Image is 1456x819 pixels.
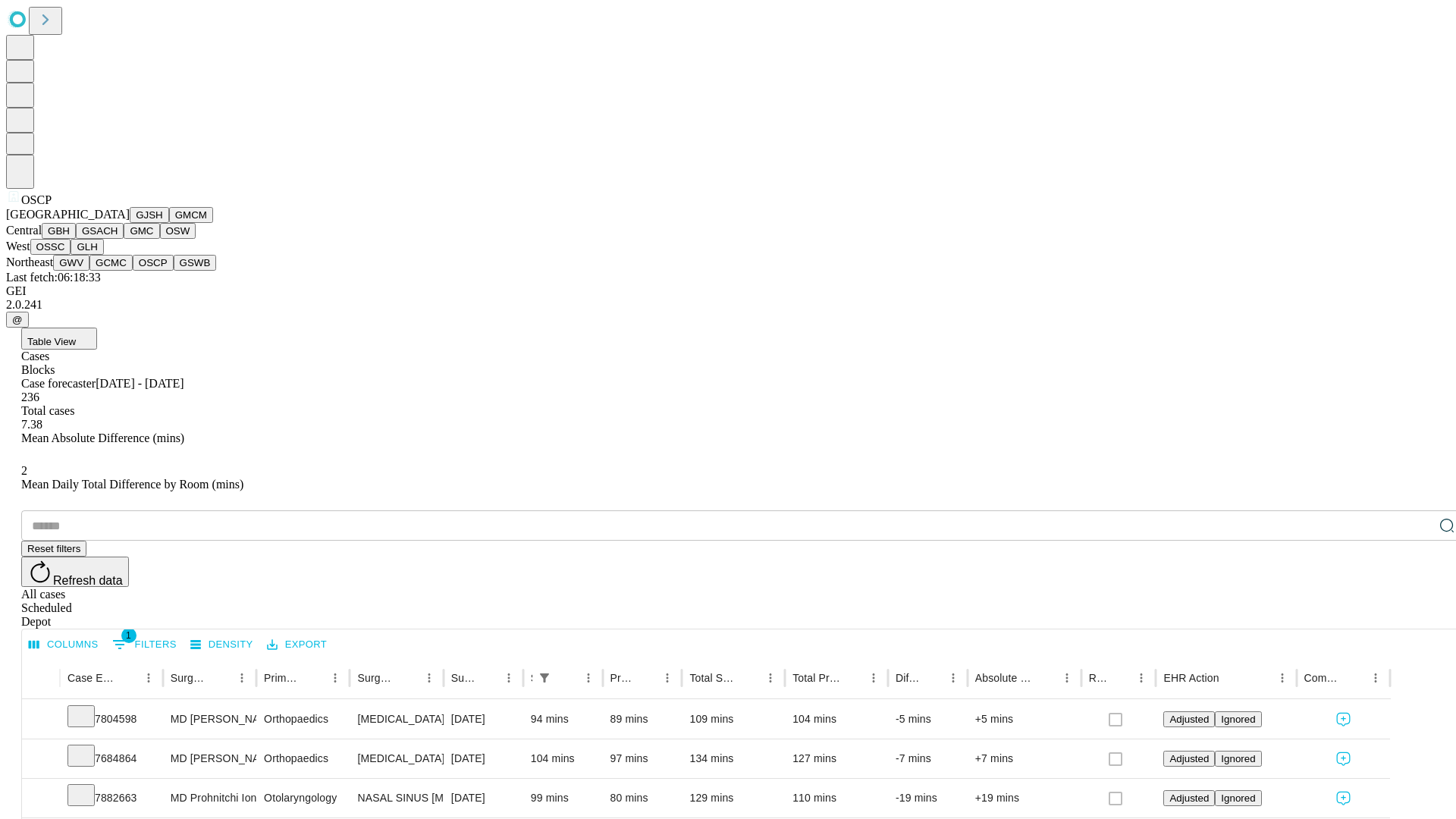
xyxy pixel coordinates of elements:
[921,667,943,689] button: Sort
[896,779,960,817] div: -19 mins
[325,667,346,689] button: Menu
[1089,672,1109,684] div: Resolved in EHR
[1304,672,1342,684] div: Comments
[1163,672,1219,684] div: EHR Action
[1169,753,1209,764] span: Adjusted
[451,739,516,778] div: [DATE]
[610,739,675,778] div: 97 mins
[89,255,133,271] button: GCMC
[171,739,249,778] div: MD [PERSON_NAME] Iv [PERSON_NAME]
[451,672,475,684] div: Surgery Date
[138,667,159,689] button: Menu
[498,667,519,689] button: Menu
[21,328,97,350] button: Table View
[1163,751,1215,767] button: Adjusted
[21,418,42,431] span: 7.38
[357,779,435,817] div: NASAL SINUS [MEDICAL_DATA] SURGICAL
[578,667,599,689] button: Menu
[53,574,123,587] span: Refresh data
[689,739,777,778] div: 134 mins
[896,739,960,778] div: -7 mins
[896,700,960,739] div: -5 mins
[21,431,184,444] span: Mean Absolute Difference (mins)
[263,633,331,657] button: Export
[1221,714,1255,725] span: Ignored
[53,255,89,271] button: GWV
[30,239,71,255] button: OSSC
[76,223,124,239] button: GSACH
[975,739,1074,778] div: +7 mins
[6,298,1450,312] div: 2.0.241
[975,700,1074,739] div: +5 mins
[451,779,516,817] div: [DATE]
[657,667,678,689] button: Menu
[792,672,840,684] div: Total Predicted Duration
[303,667,325,689] button: Sort
[27,543,80,554] span: Reset filters
[30,746,52,773] button: Expand
[1215,790,1261,806] button: Ignored
[6,240,30,253] span: West
[6,271,101,284] span: Last fetch: 06:18:33
[6,224,42,237] span: Central
[21,478,243,491] span: Mean Daily Total Difference by Room (mins)
[30,786,52,812] button: Expand
[21,404,74,417] span: Total cases
[1163,711,1215,727] button: Adjusted
[171,672,209,684] div: Surgeon Name
[792,779,880,817] div: 110 mins
[21,557,129,587] button: Refresh data
[1109,667,1131,689] button: Sort
[30,707,52,733] button: Expand
[6,256,53,268] span: Northeast
[160,223,196,239] button: OSW
[12,314,23,325] span: @
[557,667,578,689] button: Sort
[1221,792,1255,804] span: Ignored
[67,700,155,739] div: 7804598
[1056,667,1078,689] button: Menu
[6,208,130,221] span: [GEOGRAPHIC_DATA]
[534,667,555,689] button: Show filters
[1169,792,1209,804] span: Adjusted
[610,672,635,684] div: Predicted In Room Duration
[210,667,231,689] button: Sort
[451,700,516,739] div: [DATE]
[1365,667,1386,689] button: Menu
[6,312,29,328] button: @
[1215,711,1261,727] button: Ignored
[357,739,435,778] div: [MEDICAL_DATA] CAPSULORRHAPHY
[1215,751,1261,767] button: Ignored
[689,700,777,739] div: 109 mins
[25,633,102,657] button: Select columns
[792,700,880,739] div: 104 mins
[171,779,249,817] div: MD Prohnitchi Ion
[264,739,342,778] div: Orthopaedics
[1221,753,1255,764] span: Ignored
[531,700,595,739] div: 94 mins
[171,700,249,739] div: MD [PERSON_NAME] Iv [PERSON_NAME]
[21,377,96,390] span: Case forecaster
[67,672,115,684] div: Case Epic Id
[264,779,342,817] div: Otolaryngology
[264,672,302,684] div: Primary Service
[21,541,86,557] button: Reset filters
[842,667,863,689] button: Sort
[896,672,920,684] div: Difference
[264,700,342,739] div: Orthopaedics
[1221,667,1242,689] button: Sort
[108,632,180,657] button: Show filters
[133,255,174,271] button: OSCP
[174,255,217,271] button: GSWB
[6,284,1450,298] div: GEI
[1169,714,1209,725] span: Adjusted
[689,672,737,684] div: Total Scheduled Duration
[477,667,498,689] button: Sort
[231,667,253,689] button: Menu
[67,739,155,778] div: 7684864
[760,667,781,689] button: Menu
[42,223,76,239] button: GBH
[130,207,169,223] button: GJSH
[610,779,675,817] div: 80 mins
[117,667,138,689] button: Sort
